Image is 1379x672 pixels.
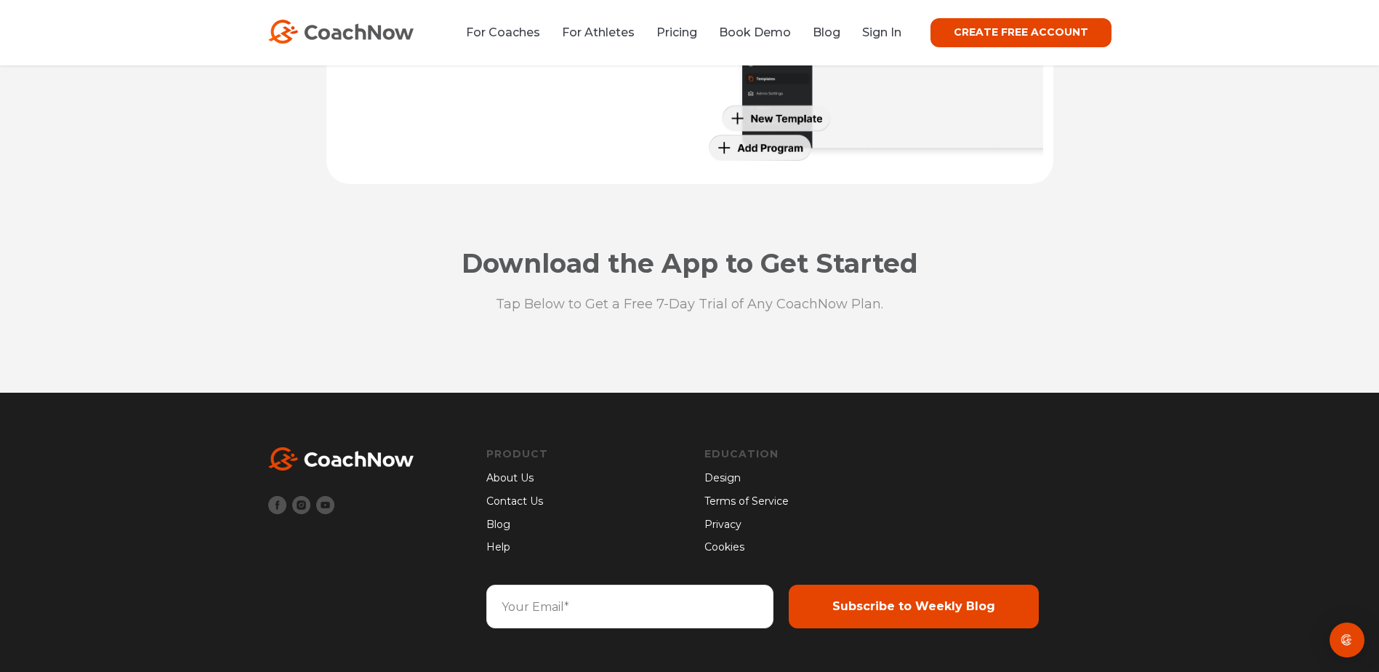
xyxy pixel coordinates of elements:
[486,540,548,556] a: Help
[562,25,635,39] a: For Athletes
[462,247,918,279] span: Download the App to Get Started
[268,447,414,471] img: White CoachNow Logo
[704,494,893,510] a: Terms of Service
[486,585,773,628] input: Your Email*
[656,25,697,39] a: Pricing
[486,447,548,461] a: Product
[268,20,414,44] img: CoachNow Logo
[599,340,781,378] iframe: Embedded CTA
[316,496,334,514] img: Youtube
[704,447,893,556] div: Navigation Menu
[719,25,791,39] a: Book Demo
[704,471,893,487] a: Design
[486,494,548,510] a: Contact Us
[1330,623,1364,657] div: Open Intercom Messenger
[813,25,840,39] a: Blog
[862,25,901,39] a: Sign In
[466,25,540,39] a: For Coaches
[486,447,548,556] div: Navigation Menu
[704,447,893,461] a: Education
[486,517,548,533] a: Blog
[789,585,1039,628] input: Subscribe to Weekly Blog
[292,496,310,514] img: Instagram
[486,471,548,487] a: About Us
[268,496,286,514] img: Facebook
[704,540,893,556] a: Cookies
[704,517,893,533] a: Privacy
[930,18,1111,47] a: CREATE FREE ACCOUNT
[341,295,1039,313] p: Tap Below to Get a Free 7-Day Trial of Any CoachNow Plan.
